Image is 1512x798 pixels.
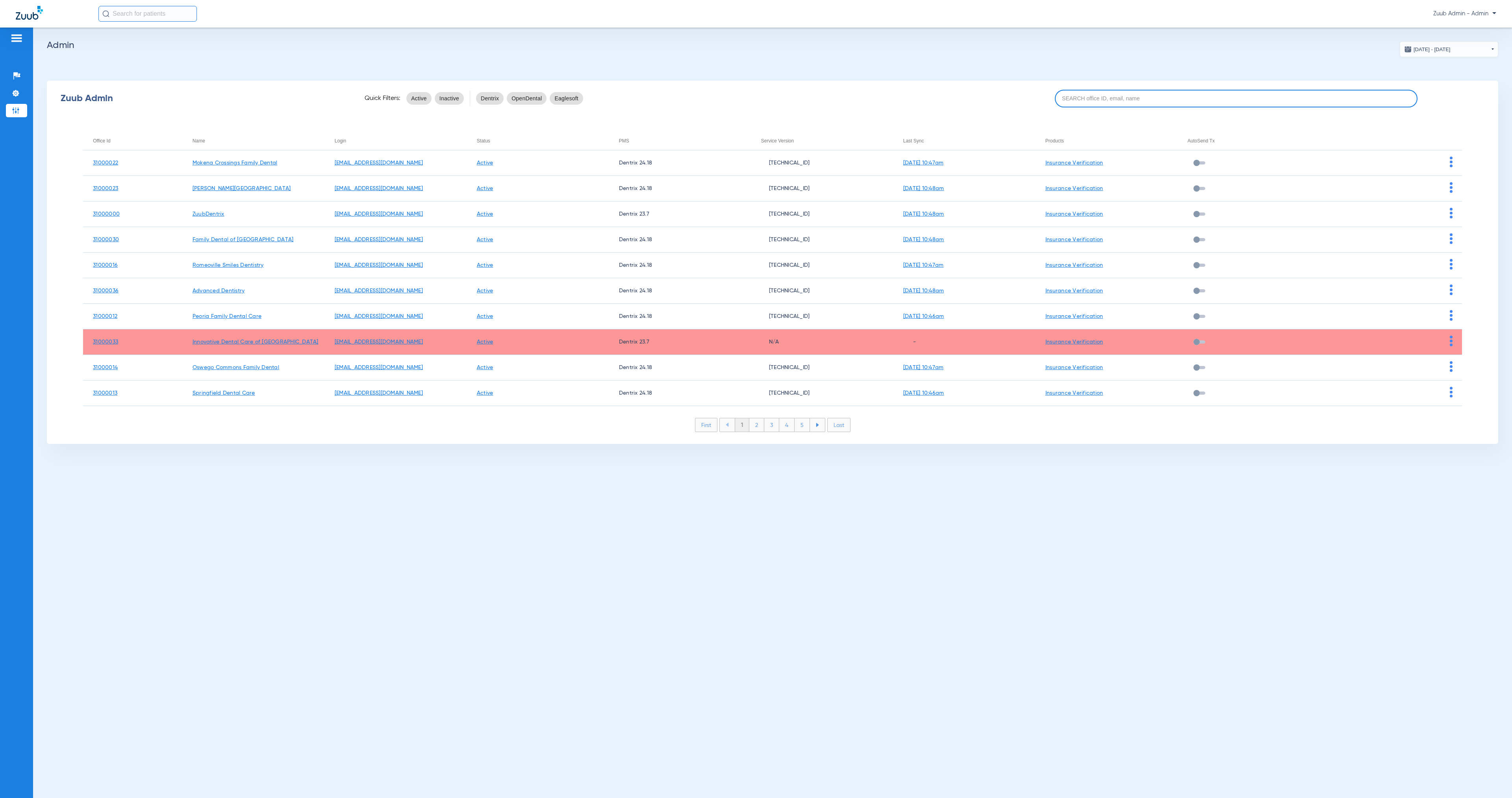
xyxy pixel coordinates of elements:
div: Login [335,137,467,145]
li: 1 [735,418,749,432]
div: Office Id [93,137,183,145]
div: Service Version [761,137,794,145]
a: [EMAIL_ADDRESS][DOMAIN_NAME] [335,262,423,268]
a: ZuubDentrix [193,211,224,217]
img: arrow-left-blue.svg [726,423,729,427]
mat-chip-listbox: pms-filters [476,91,583,106]
div: Last Sync [903,137,924,145]
div: Office Id [93,137,110,145]
td: [TECHNICAL_ID] [751,381,893,406]
a: Insurance Verification [1045,314,1103,319]
a: 31000000 [93,211,120,217]
div: Status [477,137,490,145]
img: hamburger-icon [10,33,23,43]
a: Insurance Verification [1045,160,1103,166]
a: Active [477,365,493,370]
span: Zuub Admin - Admin [1433,10,1496,18]
img: group-dot-blue.svg [1450,284,1453,295]
a: Active [477,160,493,166]
button: [DATE] - [DATE] [1400,41,1498,57]
div: Products [1045,137,1178,145]
a: Insurance Verification [1045,211,1103,217]
input: Search for patients [98,6,197,22]
a: Insurance Verification [1045,365,1103,370]
td: [TECHNICAL_ID] [751,278,893,304]
a: 31000023 [93,186,118,191]
img: date.svg [1404,45,1412,53]
td: N/A [751,329,893,355]
a: [DATE] 10:48am [903,186,944,191]
a: [DATE] 10:48am [903,237,944,242]
td: Dentrix 24.18 [609,381,751,406]
a: Insurance Verification [1045,390,1103,396]
a: Innovative Dental Care of [GEOGRAPHIC_DATA] [193,339,319,345]
a: [DATE] 10:47am [903,365,944,370]
img: group-dot-blue.svg [1450,259,1453,270]
a: 31000012 [93,314,117,319]
img: group-dot-blue.svg [1450,387,1453,397]
td: [TECHNICAL_ID] [751,227,893,253]
a: [DATE] 10:48am [903,288,944,294]
span: - [903,339,916,345]
div: AutoSend Tx [1188,137,1215,145]
td: Dentrix 23.7 [609,329,751,355]
a: 31000016 [93,262,118,268]
div: Login [335,137,346,145]
span: Quick Filters: [365,94,400,102]
a: [DATE] 10:47am [903,160,944,166]
mat-chip-listbox: status-filters [406,91,464,106]
a: Active [477,390,493,396]
img: group-dot-blue.svg [1450,361,1453,372]
span: OpenDental [511,94,542,102]
a: 31000030 [93,237,119,242]
a: Advanced Dentistry [193,288,245,294]
div: Name [193,137,325,145]
a: Insurance Verification [1045,262,1103,268]
a: Active [477,262,493,268]
li: 4 [779,418,795,432]
div: Service Version [761,137,893,145]
td: Dentrix 24.18 [609,355,751,381]
img: group-dot-blue.svg [1450,336,1453,346]
li: 3 [764,418,779,432]
a: Active [477,211,493,217]
a: Active [477,288,493,294]
a: [DATE] 10:46am [903,390,944,396]
img: group-dot-blue.svg [1450,310,1453,321]
li: 2 [749,418,764,432]
a: [EMAIL_ADDRESS][DOMAIN_NAME] [335,186,423,191]
a: 31000033 [93,339,118,345]
a: Active [477,339,493,345]
img: Search Icon [102,10,109,17]
input: SEARCH office ID, email, name [1055,90,1418,107]
a: Active [477,186,493,191]
td: Dentrix 23.7 [609,201,751,227]
a: 31000014 [93,365,118,370]
td: [TECHNICAL_ID] [751,150,893,176]
a: Peoria Family Dental Care [193,314,261,319]
div: Zuub Admin [61,94,351,102]
td: [TECHNICAL_ID] [751,253,893,278]
div: PMS [619,137,629,145]
div: Products [1045,137,1064,145]
a: [EMAIL_ADDRESS][DOMAIN_NAME] [335,288,423,294]
div: Last Sync [903,137,1036,145]
a: Active [477,237,493,242]
img: Zuub Logo [16,6,43,20]
a: Insurance Verification [1045,237,1103,242]
li: Last [827,418,850,432]
a: [EMAIL_ADDRESS][DOMAIN_NAME] [335,237,423,242]
a: Springfield Dental Care [193,390,255,396]
td: [TECHNICAL_ID] [751,201,893,227]
div: AutoSend Tx [1188,137,1320,145]
a: [EMAIL_ADDRESS][DOMAIN_NAME] [335,339,423,345]
a: 31000036 [93,288,119,294]
td: [TECHNICAL_ID] [751,304,893,329]
td: Dentrix 24.18 [609,253,751,278]
a: [DATE] 10:46am [903,314,944,319]
a: Romeoville Smiles Dentistry [193,262,264,268]
td: Dentrix 24.18 [609,227,751,253]
li: First [695,418,717,432]
span: Inactive [439,94,459,102]
div: Name [193,137,205,145]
